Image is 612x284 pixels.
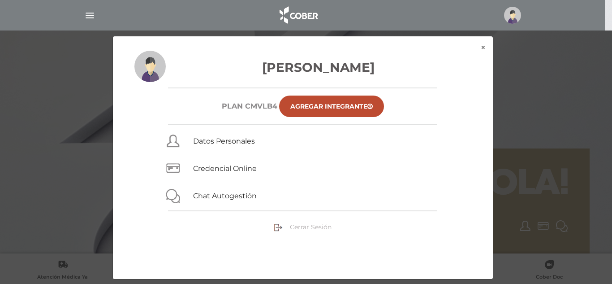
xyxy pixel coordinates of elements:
a: Credencial Online [193,164,257,173]
a: Agregar Integrante [279,96,384,117]
a: Cerrar Sesión [274,223,332,231]
img: sign-out.png [274,223,283,232]
img: Cober_menu-lines-white.svg [84,10,95,21]
h3: [PERSON_NAME] [134,58,471,77]
button: × [474,36,493,59]
span: Cerrar Sesión [290,223,332,231]
img: logo_cober_home-white.png [275,4,322,26]
h6: Plan CMVLB4 [222,102,277,110]
a: Datos Personales [193,137,255,145]
img: profile-placeholder.svg [134,51,166,82]
a: Chat Autogestión [193,192,257,200]
img: profile-placeholder.svg [504,7,521,24]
